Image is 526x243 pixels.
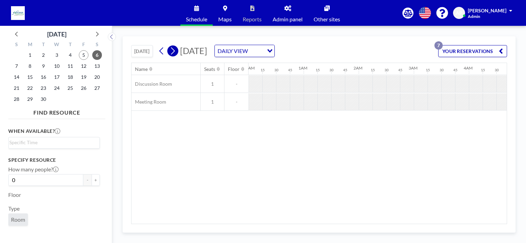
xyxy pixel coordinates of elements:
[39,83,48,93] span: Tuesday, September 23, 2025
[23,41,37,50] div: M
[92,174,100,186] button: +
[92,50,102,60] span: Saturday, September 6, 2025
[298,65,307,71] div: 1AM
[63,41,77,50] div: T
[92,83,102,93] span: Saturday, September 27, 2025
[12,83,21,93] span: Sunday, September 21, 2025
[47,29,66,39] div: [DATE]
[25,61,35,71] span: Monday, September 8, 2025
[39,61,48,71] span: Tuesday, September 9, 2025
[8,166,59,173] label: How many people?
[131,45,153,57] button: [DATE]
[440,68,444,72] div: 30
[385,68,389,72] div: 30
[52,61,62,71] span: Wednesday, September 10, 2025
[186,17,207,22] span: Schedule
[12,94,21,104] span: Sunday, September 28, 2025
[92,72,102,82] span: Saturday, September 20, 2025
[180,45,207,56] span: [DATE]
[274,68,278,72] div: 30
[243,65,255,71] div: 12AM
[250,46,263,55] input: Search for option
[92,61,102,71] span: Saturday, September 13, 2025
[201,99,224,105] span: 1
[77,41,90,50] div: F
[65,61,75,71] span: Thursday, September 11, 2025
[11,6,25,20] img: organization-logo
[52,72,62,82] span: Wednesday, September 17, 2025
[409,65,418,71] div: 3AM
[131,81,172,87] span: Discussion Room
[434,41,443,50] p: 7
[52,83,62,93] span: Wednesday, September 24, 2025
[314,17,340,22] span: Other sites
[224,99,249,105] span: -
[79,61,88,71] span: Friday, September 12, 2025
[25,50,35,60] span: Monday, September 1, 2025
[83,174,92,186] button: -
[8,205,20,212] label: Type
[204,66,215,72] div: Seats
[65,83,75,93] span: Thursday, September 25, 2025
[398,68,402,72] div: 45
[468,14,480,19] span: Admin
[39,50,48,60] span: Tuesday, September 2, 2025
[261,68,265,72] div: 15
[79,72,88,82] span: Friday, September 19, 2025
[8,106,105,116] h4: FIND RESOURCE
[215,45,274,57] div: Search for option
[288,68,292,72] div: 45
[8,157,100,163] h3: Specify resource
[39,72,48,82] span: Tuesday, September 16, 2025
[468,8,506,13] span: [PERSON_NAME]
[65,50,75,60] span: Thursday, September 4, 2025
[12,72,21,82] span: Sunday, September 14, 2025
[25,83,35,93] span: Monday, September 22, 2025
[201,81,224,87] span: 1
[495,68,499,72] div: 30
[453,68,457,72] div: 45
[135,66,148,72] div: Name
[216,46,249,55] span: DAILY VIEW
[343,68,347,72] div: 45
[426,68,430,72] div: 15
[438,45,507,57] button: YOUR RESERVATIONS7
[371,68,375,72] div: 15
[79,50,88,60] span: Friday, September 5, 2025
[25,94,35,104] span: Monday, September 29, 2025
[456,10,462,16] span: AP
[10,41,23,50] div: S
[316,68,320,72] div: 15
[37,41,50,50] div: T
[25,72,35,82] span: Monday, September 15, 2025
[228,66,240,72] div: Floor
[218,17,232,22] span: Maps
[481,68,485,72] div: 15
[11,216,25,223] span: Room
[79,83,88,93] span: Friday, September 26, 2025
[243,17,262,22] span: Reports
[50,41,64,50] div: W
[224,81,249,87] span: -
[9,139,96,146] input: Search for option
[131,99,166,105] span: Meeting Room
[9,137,99,148] div: Search for option
[273,17,303,22] span: Admin panel
[354,65,362,71] div: 2AM
[39,94,48,104] span: Tuesday, September 30, 2025
[90,41,104,50] div: S
[8,191,21,198] label: Floor
[12,61,21,71] span: Sunday, September 7, 2025
[65,72,75,82] span: Thursday, September 18, 2025
[464,65,473,71] div: 4AM
[52,50,62,60] span: Wednesday, September 3, 2025
[329,68,334,72] div: 30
